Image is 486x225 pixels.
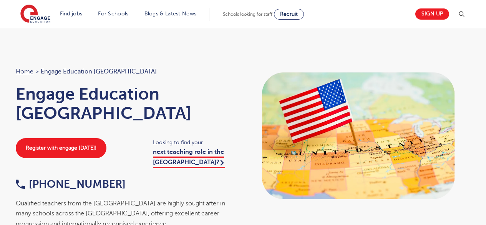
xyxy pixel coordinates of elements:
a: [PHONE_NUMBER] [16,178,126,190]
span: Schools looking for staff [223,12,272,17]
a: Home [16,68,33,75]
img: Engage Education [20,5,50,24]
span: Looking to find your [153,138,236,147]
a: For Schools [98,11,128,17]
a: Sign up [415,8,449,20]
a: Recruit [274,9,304,20]
span: > [35,68,39,75]
h1: Engage Education [GEOGRAPHIC_DATA] [16,84,236,123]
a: Blogs & Latest News [144,11,197,17]
nav: breadcrumb [16,67,236,77]
a: Register with engage [DATE]! [16,138,106,158]
a: Find jobs [60,11,83,17]
span: Recruit [280,11,298,17]
span: Engage Education [GEOGRAPHIC_DATA] [41,67,157,77]
a: next teaching role in the [GEOGRAPHIC_DATA]? [153,148,225,168]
